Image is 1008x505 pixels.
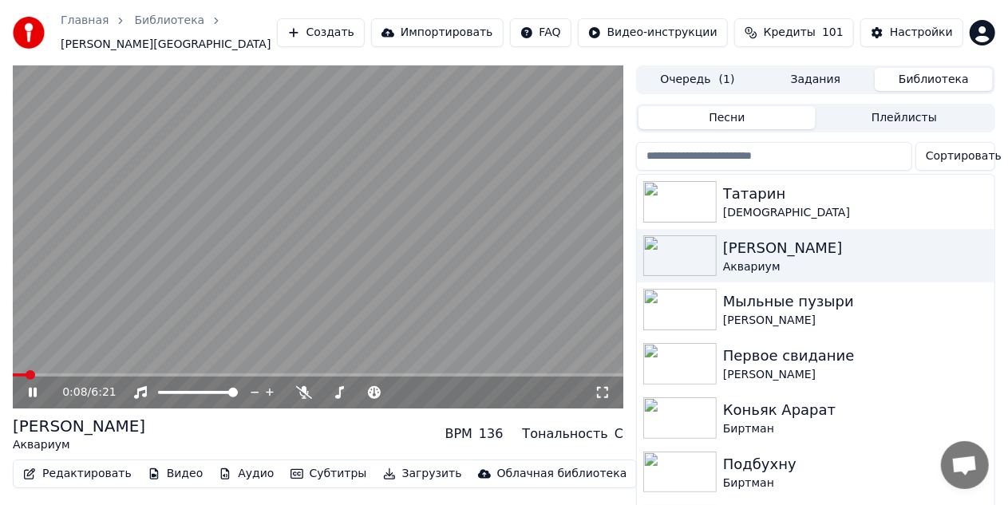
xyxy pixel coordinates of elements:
div: Аквариум [723,259,988,275]
button: Библиотека [875,68,993,91]
div: Настройки [890,25,953,41]
div: [DEMOGRAPHIC_DATA] [723,205,988,221]
span: [PERSON_NAME][GEOGRAPHIC_DATA] [61,37,271,53]
button: Видео-инструкции [578,18,728,47]
button: Импортировать [371,18,504,47]
button: FAQ [510,18,571,47]
div: Тональность [523,424,608,444]
button: Загрузить [377,463,468,485]
button: Аудио [212,463,280,485]
button: Очередь [638,68,757,91]
span: ( 1 ) [719,72,735,88]
div: / [62,385,101,400]
div: Биртман [723,421,988,437]
div: [PERSON_NAME] [723,367,988,383]
img: youka [13,17,45,49]
a: Библиотека [134,13,204,29]
a: Главная [61,13,109,29]
div: Облачная библиотека [497,466,627,482]
span: 101 [822,25,844,41]
div: BPM [445,424,472,444]
div: Татарин [723,183,988,205]
span: Кредиты [764,25,816,41]
div: 136 [479,424,504,444]
button: Настройки [860,18,963,47]
div: Первое свидание [723,345,988,367]
span: Сортировать [926,148,1002,164]
button: Видео [141,463,210,485]
button: Задания [757,68,875,91]
div: [PERSON_NAME] [13,415,145,437]
div: Коньяк Арарат [723,399,988,421]
div: Биртман [723,475,988,491]
div: Подбухну [723,453,988,475]
div: Аквариум [13,437,145,453]
div: [PERSON_NAME] [723,313,988,329]
div: Мыльные пузыри [723,290,988,313]
button: Редактировать [17,463,138,485]
span: 0:08 [62,385,87,400]
a: Открытый чат [941,441,989,489]
div: [PERSON_NAME] [723,237,988,259]
button: Кредиты101 [734,18,854,47]
button: Плейлисты [816,106,993,129]
button: Создать [277,18,365,47]
span: 6:21 [91,385,116,400]
button: Песни [638,106,816,129]
button: Субтитры [284,463,374,485]
div: C [615,424,623,444]
nav: breadcrumb [61,13,277,53]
